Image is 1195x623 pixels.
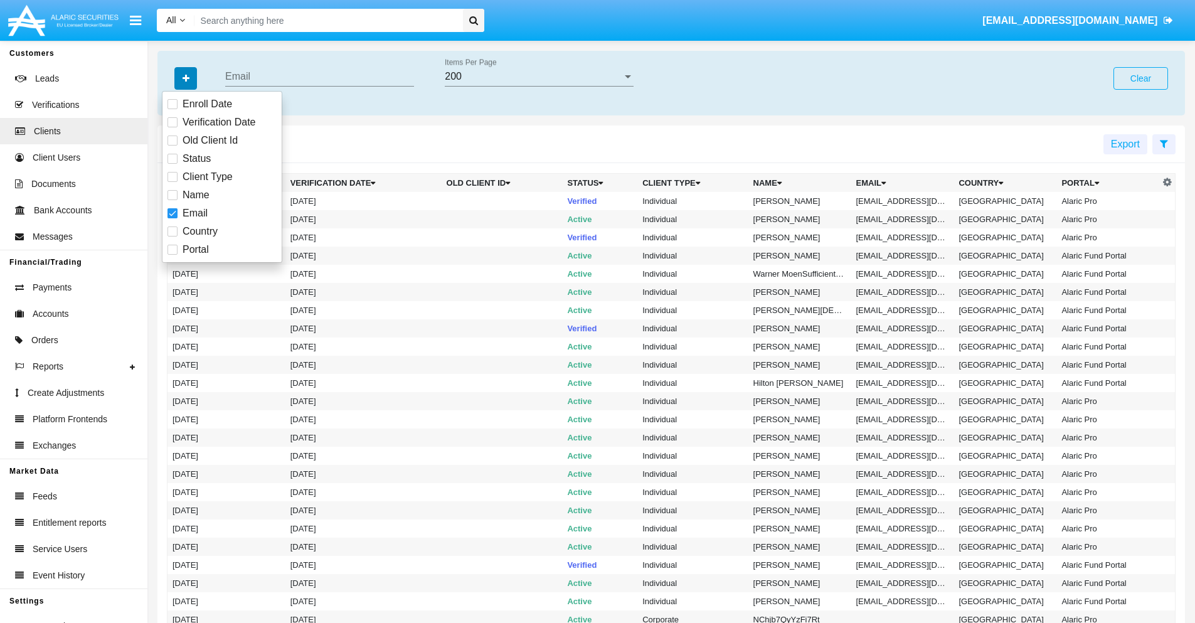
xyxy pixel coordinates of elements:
span: Client Type [183,169,233,184]
th: Portal [1056,174,1159,193]
th: Country [953,174,1056,193]
td: Alaric Pro [1056,228,1159,247]
td: Hilton [PERSON_NAME] [748,374,851,392]
span: All [166,15,176,25]
td: [EMAIL_ADDRESS][DOMAIN_NAME] [851,192,954,210]
td: [EMAIL_ADDRESS][DOMAIN_NAME] [851,592,954,610]
td: [PERSON_NAME] [748,338,851,356]
td: Individual [637,410,748,429]
td: [GEOGRAPHIC_DATA] [953,210,1056,228]
td: [GEOGRAPHIC_DATA] [953,283,1056,301]
span: Old Client Id [183,133,238,148]
td: Alaric Fund Portal [1056,556,1159,574]
td: Individual [637,192,748,210]
td: [DATE] [285,392,442,410]
td: [EMAIL_ADDRESS][DOMAIN_NAME] [851,338,954,356]
td: [PERSON_NAME] [748,247,851,265]
span: Entitlement reports [33,516,107,530]
td: Individual [637,374,748,392]
td: Active [562,519,637,538]
th: Verification date [285,174,442,193]
td: [DATE] [167,374,285,392]
td: Individual [637,483,748,501]
td: [GEOGRAPHIC_DATA] [953,410,1056,429]
td: [DATE] [285,210,442,228]
td: [EMAIL_ADDRESS][DOMAIN_NAME] [851,519,954,538]
span: Email [183,206,208,221]
td: Alaric Pro [1056,519,1159,538]
td: [PERSON_NAME] [748,447,851,465]
td: [DATE] [285,356,442,374]
span: Verification Date [183,115,256,130]
span: 200 [445,71,462,82]
td: [DATE] [285,374,442,392]
td: Alaric Fund Portal [1056,592,1159,610]
td: Alaric Fund Portal [1056,283,1159,301]
td: Alaric Fund Portal [1056,301,1159,319]
td: [DATE] [285,319,442,338]
td: Active [562,356,637,374]
td: [DATE] [167,283,285,301]
td: Verified [562,228,637,247]
span: Create Adjustments [28,386,104,400]
a: [EMAIL_ADDRESS][DOMAIN_NAME] [977,3,1179,38]
td: Individual [637,247,748,265]
td: [DATE] [285,192,442,210]
td: Alaric Pro [1056,538,1159,556]
span: Messages [33,230,73,243]
td: [GEOGRAPHIC_DATA] [953,192,1056,210]
td: Alaric Pro [1056,192,1159,210]
span: Status [183,151,211,166]
span: Service Users [33,543,87,556]
td: [EMAIL_ADDRESS][DOMAIN_NAME] [851,374,954,392]
td: [GEOGRAPHIC_DATA] [953,247,1056,265]
td: Alaric Fund Portal [1056,319,1159,338]
td: [EMAIL_ADDRESS][DOMAIN_NAME] [851,247,954,265]
span: Country [183,224,218,239]
td: Active [562,429,637,447]
td: [PERSON_NAME] [748,501,851,519]
td: Individual [637,228,748,247]
th: Name [748,174,851,193]
td: [DATE] [167,592,285,610]
td: Alaric Pro [1056,447,1159,465]
td: [DATE] [167,392,285,410]
td: [EMAIL_ADDRESS][DOMAIN_NAME] [851,283,954,301]
td: [DATE] [167,538,285,556]
td: [GEOGRAPHIC_DATA] [953,356,1056,374]
td: [DATE] [167,574,285,592]
td: Alaric Fund Portal [1056,574,1159,592]
td: [DATE] [285,283,442,301]
td: Individual [637,392,748,410]
td: Alaric Pro [1056,465,1159,483]
td: [GEOGRAPHIC_DATA] [953,265,1056,283]
td: [DATE] [285,228,442,247]
span: Enroll Date [183,97,232,112]
td: [EMAIL_ADDRESS][DOMAIN_NAME] [851,392,954,410]
td: [EMAIL_ADDRESS][DOMAIN_NAME] [851,410,954,429]
td: [DATE] [167,356,285,374]
td: [EMAIL_ADDRESS][DOMAIN_NAME] [851,319,954,338]
td: [DATE] [285,447,442,465]
td: Active [562,465,637,483]
td: Active [562,283,637,301]
td: [PERSON_NAME] [748,410,851,429]
td: [PERSON_NAME] [748,465,851,483]
td: [PERSON_NAME] [748,319,851,338]
td: [PERSON_NAME] [748,356,851,374]
td: Active [562,301,637,319]
span: Portal [183,242,209,257]
td: [PERSON_NAME] [748,483,851,501]
td: [DATE] [167,556,285,574]
td: [GEOGRAPHIC_DATA] [953,392,1056,410]
td: Alaric Pro [1056,210,1159,228]
td: [DATE] [167,447,285,465]
td: [EMAIL_ADDRESS][DOMAIN_NAME] [851,465,954,483]
td: Warner MoenSufficientFunds [748,265,851,283]
span: Feeds [33,490,57,503]
td: [DATE] [285,538,442,556]
td: [EMAIL_ADDRESS][DOMAIN_NAME] [851,556,954,574]
th: Client Type [637,174,748,193]
span: Exchanges [33,439,76,452]
span: Client Users [33,151,80,164]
